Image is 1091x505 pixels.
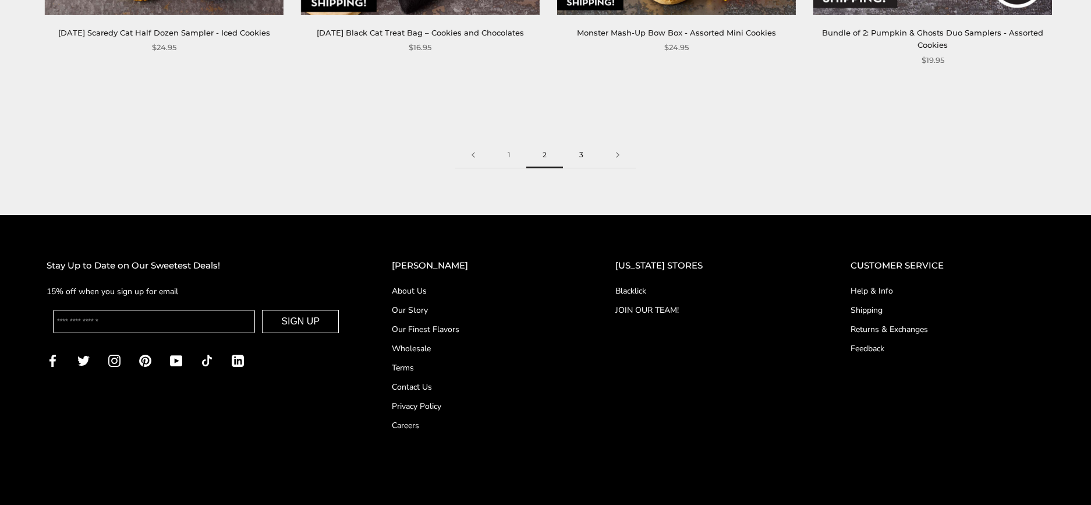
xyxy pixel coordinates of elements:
a: YouTube [170,354,182,367]
input: Enter your email [53,310,255,333]
iframe: Sign Up via Text for Offers [9,461,121,496]
p: 15% off when you sign up for email [47,285,345,298]
span: $16.95 [409,41,431,54]
a: Pinterest [139,354,151,367]
a: TikTok [201,354,213,367]
a: Terms [392,362,569,374]
h2: [US_STATE] STORES [615,259,803,273]
button: SIGN UP [262,310,339,333]
a: Blacklick [615,285,803,297]
span: $24.95 [152,41,176,54]
a: JOIN OUR TEAM! [615,304,803,316]
span: $24.95 [664,41,689,54]
a: Facebook [47,354,59,367]
a: Careers [392,419,569,432]
a: Bundle of 2: Pumpkin & Ghosts Duo Samplers - Assorted Cookies [822,28,1043,50]
a: Next page [600,142,636,168]
a: 1 [491,142,526,168]
a: Wholesale [392,342,569,355]
a: Returns & Exchanges [851,323,1044,336]
span: $19.95 [922,54,944,66]
a: Feedback [851,342,1044,355]
a: 3 [563,142,600,168]
span: 2 [526,142,563,168]
a: Our Story [392,304,569,316]
a: Twitter [77,354,90,367]
a: Privacy Policy [392,400,569,412]
a: Shipping [851,304,1044,316]
a: Our Finest Flavors [392,323,569,336]
a: Monster Mash-Up Bow Box - Assorted Mini Cookies [577,28,776,37]
a: Contact Us [392,381,569,393]
a: [DATE] Scaredy Cat Half Dozen Sampler - Iced Cookies [58,28,270,37]
a: [DATE] Black Cat Treat Bag – Cookies and Chocolates [317,28,524,37]
a: Previous page [455,142,491,168]
a: Help & Info [851,285,1044,297]
h2: Stay Up to Date on Our Sweetest Deals! [47,259,345,273]
a: LinkedIn [232,354,244,367]
h2: CUSTOMER SERVICE [851,259,1044,273]
a: About Us [392,285,569,297]
h2: [PERSON_NAME] [392,259,569,273]
a: Instagram [108,354,121,367]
